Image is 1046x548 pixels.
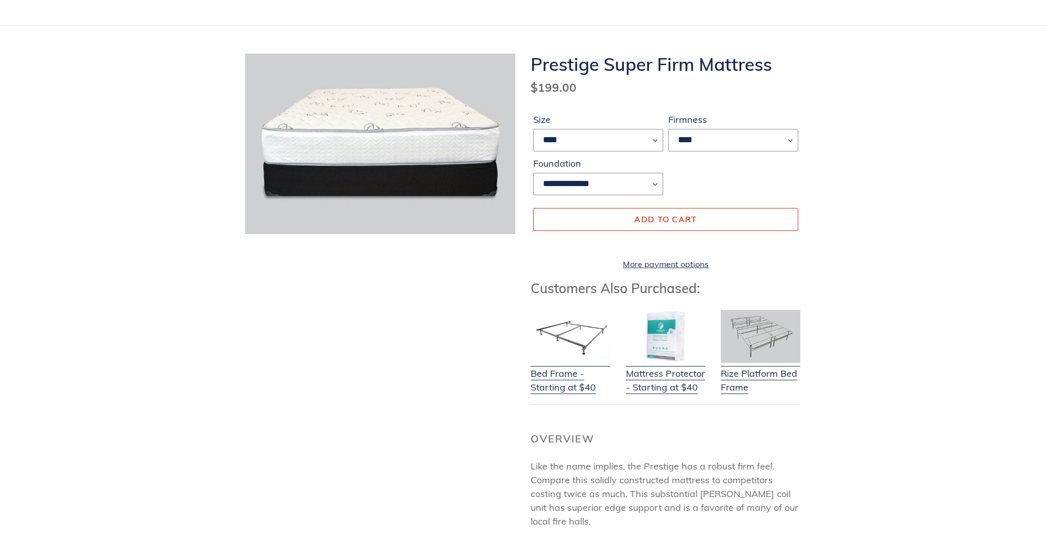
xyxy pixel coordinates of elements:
img: Mattress Protector [626,310,705,363]
a: Bed Frame - Starting at $40 [531,354,610,394]
a: Rize Platform Bed Frame [721,354,800,394]
h3: Customers Also Purchased: [531,280,801,296]
a: More payment options [533,258,798,270]
label: Firmness [668,113,798,126]
span: Like the name implies, the Prestige has a robust firm feel. Compare this solidly constructed matt... [531,460,798,527]
h1: Prestige Super Firm Mattress [531,54,801,75]
label: Foundation [533,156,663,170]
a: Mattress Protector - Starting at $40 [626,354,705,394]
button: Add to cart [533,208,798,230]
span: $199.00 [531,80,577,95]
label: Size [533,113,663,126]
h2: Overview [531,433,801,445]
span: Add to cart [634,214,697,224]
img: prestige-super-firm-mattress [245,54,515,233]
img: Bed Frame [531,310,610,363]
img: Adjustable Base [721,310,800,363]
